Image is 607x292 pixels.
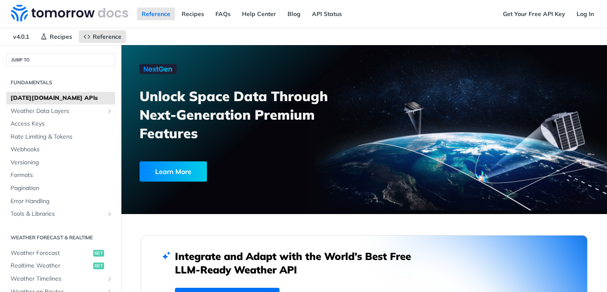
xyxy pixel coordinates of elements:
[6,54,115,66] button: JUMP TO
[6,247,115,260] a: Weather Forecastget
[6,156,115,169] a: Versioning
[36,30,77,43] a: Recipes
[283,8,305,20] a: Blog
[177,8,209,20] a: Recipes
[11,210,104,218] span: Tools & Libraries
[6,273,115,285] a: Weather TimelinesShow subpages for Weather Timelines
[211,8,235,20] a: FAQs
[93,33,121,40] span: Reference
[11,275,104,283] span: Weather Timelines
[237,8,281,20] a: Help Center
[140,87,373,142] h3: Unlock Space Data Through Next-Generation Premium Features
[11,133,113,141] span: Rate Limiting & Tokens
[8,30,34,43] span: v4.0.1
[6,118,115,130] a: Access Keys
[11,184,113,193] span: Pagination
[50,33,72,40] span: Recipes
[6,234,115,241] h2: Weather Forecast & realtime
[106,211,113,217] button: Show subpages for Tools & Libraries
[140,161,327,182] a: Learn More
[6,260,115,272] a: Realtime Weatherget
[11,145,113,154] span: Webhooks
[93,250,104,257] span: get
[11,249,91,257] span: Weather Forecast
[6,208,115,220] a: Tools & LibrariesShow subpages for Tools & Libraries
[175,249,424,276] h2: Integrate and Adapt with the World’s Best Free LLM-Ready Weather API
[11,262,91,270] span: Realtime Weather
[6,131,115,143] a: Rate Limiting & Tokens
[6,143,115,156] a: Webhooks
[79,30,126,43] a: Reference
[11,94,113,102] span: [DATE][DOMAIN_NAME] APIs
[6,105,115,118] a: Weather Data LayersShow subpages for Weather Data Layers
[106,108,113,115] button: Show subpages for Weather Data Layers
[106,276,113,282] button: Show subpages for Weather Timelines
[137,8,175,20] a: Reference
[11,120,113,128] span: Access Keys
[11,107,104,115] span: Weather Data Layers
[93,263,104,269] span: get
[6,195,115,208] a: Error Handling
[11,171,113,179] span: Formats
[572,8,599,20] a: Log In
[140,161,207,182] div: Learn More
[307,8,346,20] a: API Status
[140,64,177,74] img: NextGen
[11,158,113,167] span: Versioning
[11,197,113,206] span: Error Handling
[6,79,115,86] h2: Fundamentals
[6,182,115,195] a: Pagination
[6,92,115,104] a: [DATE][DOMAIN_NAME] APIs
[6,169,115,182] a: Formats
[498,8,570,20] a: Get Your Free API Key
[11,5,128,21] img: Tomorrow.io Weather API Docs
